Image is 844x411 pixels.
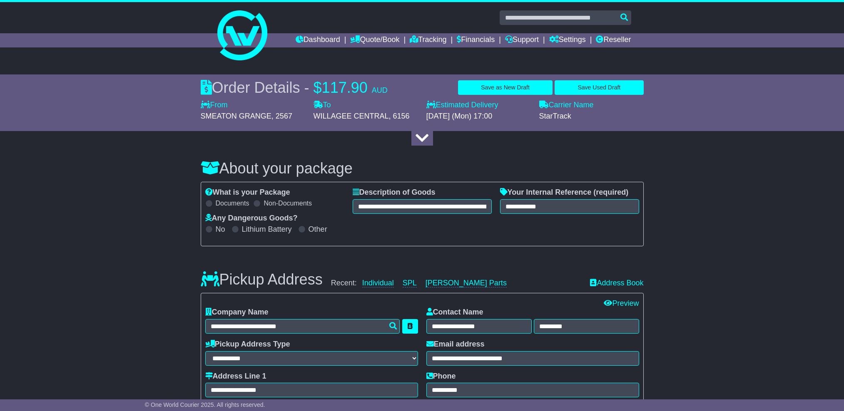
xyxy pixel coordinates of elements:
[362,279,394,287] a: Individual
[201,79,388,97] div: Order Details -
[205,340,290,349] label: Pickup Address Type
[205,214,298,223] label: Any Dangerous Goods?
[271,112,292,120] span: , 2567
[549,33,586,47] a: Settings
[205,188,290,197] label: What is your Package
[216,225,225,234] label: No
[457,33,495,47] a: Financials
[426,340,485,349] label: Email address
[426,372,456,381] label: Phone
[426,112,531,121] div: [DATE] (Mon) 17:00
[296,33,340,47] a: Dashboard
[201,101,228,110] label: From
[145,401,265,408] span: © One World Courier 2025. All rights reserved.
[590,279,643,288] a: Address Book
[500,188,629,197] label: Your Internal Reference (required)
[201,160,644,177] h3: About your package
[322,79,368,96] span: 117.90
[201,112,271,120] span: SMEATON GRANGE
[596,33,631,47] a: Reseller
[216,199,249,207] label: Documents
[426,308,483,317] label: Contact Name
[309,225,327,234] label: Other
[604,299,639,307] a: Preview
[264,199,312,207] label: Non-Documents
[205,372,266,381] label: Address Line 1
[458,80,553,95] button: Save as New Draft
[314,101,331,110] label: To
[314,112,389,120] span: WILLAGEE CENTRAL
[426,279,507,287] a: [PERSON_NAME] Parts
[331,279,582,288] div: Recent:
[205,308,269,317] label: Company Name
[314,79,322,96] span: $
[505,33,539,47] a: Support
[350,33,399,47] a: Quote/Book
[555,80,643,95] button: Save Used Draft
[539,101,594,110] label: Carrier Name
[410,33,446,47] a: Tracking
[389,112,410,120] span: , 6156
[201,271,323,288] h3: Pickup Address
[403,279,417,287] a: SPL
[372,86,388,94] span: AUD
[539,112,644,121] div: StarTrack
[242,225,292,234] label: Lithium Battery
[426,101,531,110] label: Estimated Delivery
[353,188,436,197] label: Description of Goods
